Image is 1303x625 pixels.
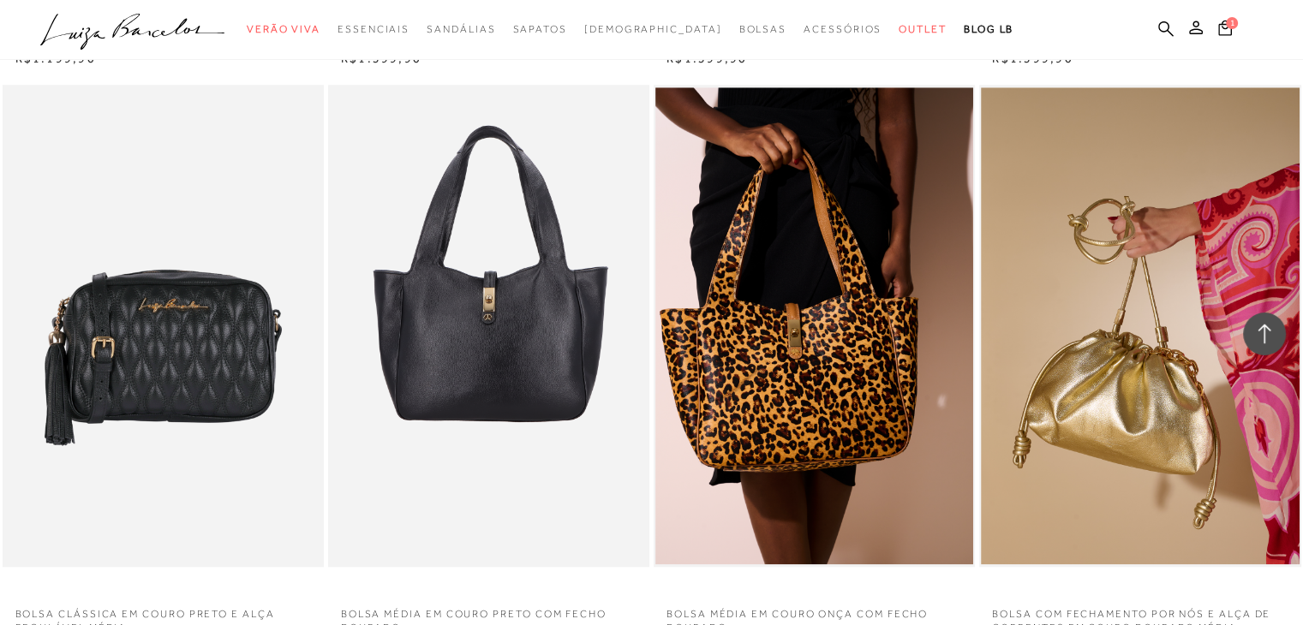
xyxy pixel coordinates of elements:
[981,87,1299,564] a: BOLSA COM FECHAMENTO POR NÓS E ALÇA DE CORRENTES EM COURO DOURADO MÉDIA BOLSA COM FECHAMENTO POR ...
[655,87,973,564] a: BOLSA MÉDIA EM COURO ONÇA COM FECHO DOURADO BOLSA MÉDIA EM COURO ONÇA COM FECHO DOURADO
[804,23,882,35] span: Acessórios
[427,14,495,45] a: categoryNavScreenReaderText
[330,87,648,564] img: BOLSA MÉDIA EM COURO PRETO COM FECHO DOURADO
[338,23,409,35] span: Essenciais
[512,14,566,45] a: categoryNavScreenReaderText
[964,23,1013,35] span: BLOG LB
[512,23,566,35] span: Sapatos
[655,87,973,564] img: BOLSA MÉDIA EM COURO ONÇA COM FECHO DOURADO
[1226,17,1238,29] span: 1
[338,14,409,45] a: categoryNavScreenReaderText
[738,14,786,45] a: categoryNavScreenReaderText
[427,23,495,35] span: Sandálias
[804,14,882,45] a: categoryNavScreenReaderText
[330,87,648,564] a: BOLSA MÉDIA EM COURO PRETO COM FECHO DOURADO BOLSA MÉDIA EM COURO PRETO COM FECHO DOURADO
[1213,19,1237,42] button: 1
[899,23,947,35] span: Outlet
[4,87,322,564] img: BOLSA CLÁSSICA EM COURO PRETO E ALÇA REGULÁVEL MÉDIA
[247,23,320,35] span: Verão Viva
[964,14,1013,45] a: BLOG LB
[247,14,320,45] a: categoryNavScreenReaderText
[981,87,1299,564] img: BOLSA COM FECHAMENTO POR NÓS E ALÇA DE CORRENTES EM COURO DOURADO MÉDIA
[4,87,322,564] a: BOLSA CLÁSSICA EM COURO PRETO E ALÇA REGULÁVEL MÉDIA BOLSA CLÁSSICA EM COURO PRETO E ALÇA REGULÁV...
[899,14,947,45] a: categoryNavScreenReaderText
[584,23,722,35] span: [DEMOGRAPHIC_DATA]
[584,14,722,45] a: noSubCategoriesText
[738,23,786,35] span: Bolsas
